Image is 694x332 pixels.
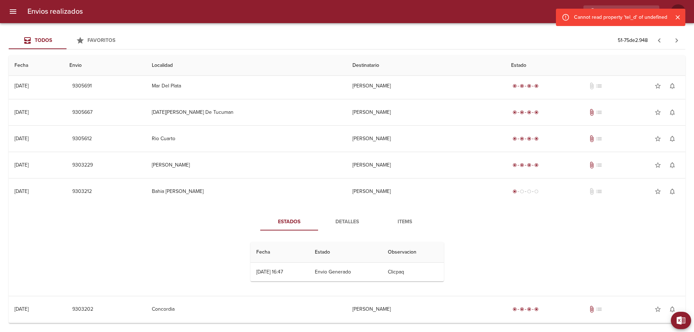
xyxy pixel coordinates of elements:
[665,79,680,93] button: Activar notificaciones
[347,178,505,204] td: [PERSON_NAME]
[618,37,648,44] p: 51 - 75 de 2.948
[671,4,685,19] div: Abrir información de usuario
[14,162,29,168] div: [DATE]
[146,99,347,125] td: [DATE][PERSON_NAME] De Tucuman
[651,302,665,316] button: Agregar a favoritos
[69,303,96,316] button: 9303202
[651,105,665,120] button: Agregar a favoritos
[146,152,347,178] td: [PERSON_NAME]
[513,137,517,141] span: radio_button_checked
[511,188,540,195] div: Generado
[669,109,676,116] span: notifications_none
[574,11,667,24] div: Cannot read property 'tel_d' of undefined
[250,242,444,281] table: Tabla de seguimiento
[520,189,524,194] span: radio_button_unchecked
[527,163,531,167] span: radio_button_checked
[513,110,517,115] span: radio_button_checked
[665,105,680,120] button: Activar notificaciones
[588,161,595,169] span: Tiene documentos adjuntos
[669,306,676,313] span: notifications_none
[69,159,96,172] button: 9303229
[347,55,505,76] th: Destinatario
[382,242,444,263] th: Observacion
[72,305,93,314] span: 9303202
[654,82,661,90] span: star_border
[595,188,603,195] span: No tiene pedido asociado
[527,137,531,141] span: radio_button_checked
[595,306,603,313] span: No tiene pedido asociado
[256,269,283,275] div: [DATE] 16:47
[382,263,444,281] td: Clicpaq
[14,135,29,142] div: [DATE]
[69,106,95,119] button: 9305667
[309,242,382,263] th: Estado
[380,217,429,227] span: Items
[527,84,531,88] span: radio_button_checked
[14,83,29,89] div: [DATE]
[69,132,95,146] button: 9305612
[146,73,347,99] td: Mar Del Plata
[146,296,347,322] td: Concordia
[309,263,382,281] td: Envio Generado
[654,188,661,195] span: star_border
[520,307,524,311] span: radio_button_checked
[669,82,676,90] span: notifications_none
[146,178,347,204] td: Bahia [PERSON_NAME]
[665,302,680,316] button: Activar notificaciones
[505,55,685,76] th: Estado
[250,242,309,263] th: Fecha
[511,82,540,90] div: Entregado
[534,84,539,88] span: radio_button_checked
[588,135,595,142] span: Tiene documentos adjuntos
[146,126,347,152] td: Rio Cuarto
[654,135,661,142] span: star_border
[511,109,540,116] div: Entregado
[513,189,517,194] span: radio_button_checked
[72,187,92,196] span: 9303212
[9,32,124,49] div: Tabs Envios
[651,131,665,146] button: Agregar a favoritos
[651,79,665,93] button: Agregar a favoritos
[654,161,661,169] span: star_border
[588,306,595,313] span: Tiene documentos adjuntos
[534,137,539,141] span: radio_button_checked
[671,312,691,329] button: Exportar Excel
[265,217,314,227] span: Estados
[72,134,92,143] span: 9305612
[595,82,603,90] span: No tiene pedido asociado
[534,189,539,194] span: radio_button_unchecked
[347,296,505,322] td: [PERSON_NAME]
[347,126,505,152] td: [PERSON_NAME]
[520,110,524,115] span: radio_button_checked
[64,55,146,76] th: Envio
[347,73,505,99] td: [PERSON_NAME]
[588,82,595,90] span: No tiene documentos adjuntos
[14,306,29,312] div: [DATE]
[69,185,95,198] button: 9303212
[35,37,52,43] span: Todos
[588,188,595,195] span: No tiene documentos adjuntos
[654,306,661,313] span: star_border
[534,307,539,311] span: radio_button_checked
[69,79,95,93] button: 9305691
[527,307,531,311] span: radio_button_checked
[651,36,668,44] span: Pagina anterior
[322,217,372,227] span: Detalles
[669,135,676,142] span: notifications_none
[520,163,524,167] span: radio_button_checked
[527,110,531,115] span: radio_button_checked
[347,152,505,178] td: [PERSON_NAME]
[595,161,603,169] span: No tiene pedido asociado
[347,99,505,125] td: [PERSON_NAME]
[673,13,682,22] button: Cerrar
[72,161,93,170] span: 9303229
[14,109,29,115] div: [DATE]
[583,5,647,18] input: buscar
[520,137,524,141] span: radio_button_checked
[665,131,680,146] button: Activar notificaciones
[9,55,64,76] th: Fecha
[654,109,661,116] span: star_border
[511,161,540,169] div: Entregado
[669,161,676,169] span: notifications_none
[651,158,665,172] button: Agregar a favoritos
